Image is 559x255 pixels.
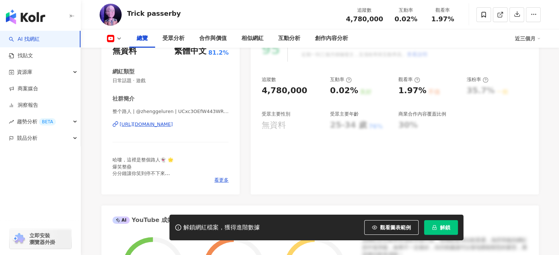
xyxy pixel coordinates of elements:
span: lock [432,225,437,230]
a: 洞察報告 [9,102,38,109]
div: 互動率 [330,76,352,83]
div: 0.02% [330,85,358,96]
a: searchAI 找網紅 [9,36,40,43]
a: 找貼文 [9,52,33,59]
img: logo [6,10,45,24]
span: 81.2% [208,49,229,57]
div: 追蹤數 [346,7,383,14]
div: 觀看率 [429,7,457,14]
span: 4,780,000 [346,15,383,23]
span: 趨勢分析 [17,113,56,130]
span: 看更多 [214,177,229,183]
span: rise [9,119,14,124]
a: chrome extension立即安裝 瀏覽器外掛 [10,229,71,249]
span: 競品分析 [17,130,37,146]
a: 商案媒合 [9,85,38,92]
div: 繁體中文 [174,45,207,57]
div: 追蹤數 [262,76,276,83]
div: 創作內容分析 [315,34,348,43]
div: 合作與價值 [199,34,227,43]
div: 受眾主要性別 [262,111,290,117]
span: 整个路人 | @zhenggeluren | UCxc3OEfW443WRjYSGFITwRA [112,108,229,115]
div: 觀看率 [398,76,420,83]
div: Trick passerby [127,9,181,18]
div: BETA [39,118,56,125]
div: [URL][DOMAIN_NAME] [120,121,173,128]
span: 觀看圖表範例 [380,225,411,230]
div: 互動分析 [278,34,300,43]
div: 無資料 [262,120,286,131]
div: 漲粉率 [467,76,488,83]
span: 1.97% [431,15,454,23]
span: 資源庫 [17,64,32,80]
button: 解鎖 [424,220,458,235]
span: 解鎖 [440,225,450,230]
img: KOL Avatar [100,4,122,26]
div: 受眾分析 [162,34,184,43]
div: 商業合作內容覆蓋比例 [398,111,446,117]
div: 互動率 [392,7,420,14]
div: 解鎖網紅檔案，獲得進階數據 [183,224,260,232]
div: 總覽 [137,34,148,43]
span: 日常話題 · 遊戲 [112,77,229,84]
span: 哈嘍，這裡是整個路人👻 🌟 爆笑整蠱 分分鐘讓你笑到停不下來 👇精彩必看👇 人從眾挑戰：[URL][DOMAIN_NAME] 極限挑戰：[URL][DOMAIN_NAME] 熱門shorts：[... [112,157,195,243]
div: 無資料 [112,45,137,57]
div: 社群簡介 [112,95,135,103]
div: 受眾主要年齡 [330,111,359,117]
span: 立即安裝 瀏覽器外掛 [29,232,55,245]
button: 觀看圖表範例 [364,220,419,235]
span: 0.02% [394,15,417,23]
div: 近三個月 [515,33,541,44]
div: 相似網紅 [241,34,264,43]
div: 4,780,000 [262,85,307,96]
img: chrome extension [12,233,26,245]
a: [URL][DOMAIN_NAME] [112,121,229,128]
div: 網紅類型 [112,68,135,76]
div: 1.97% [398,85,426,96]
